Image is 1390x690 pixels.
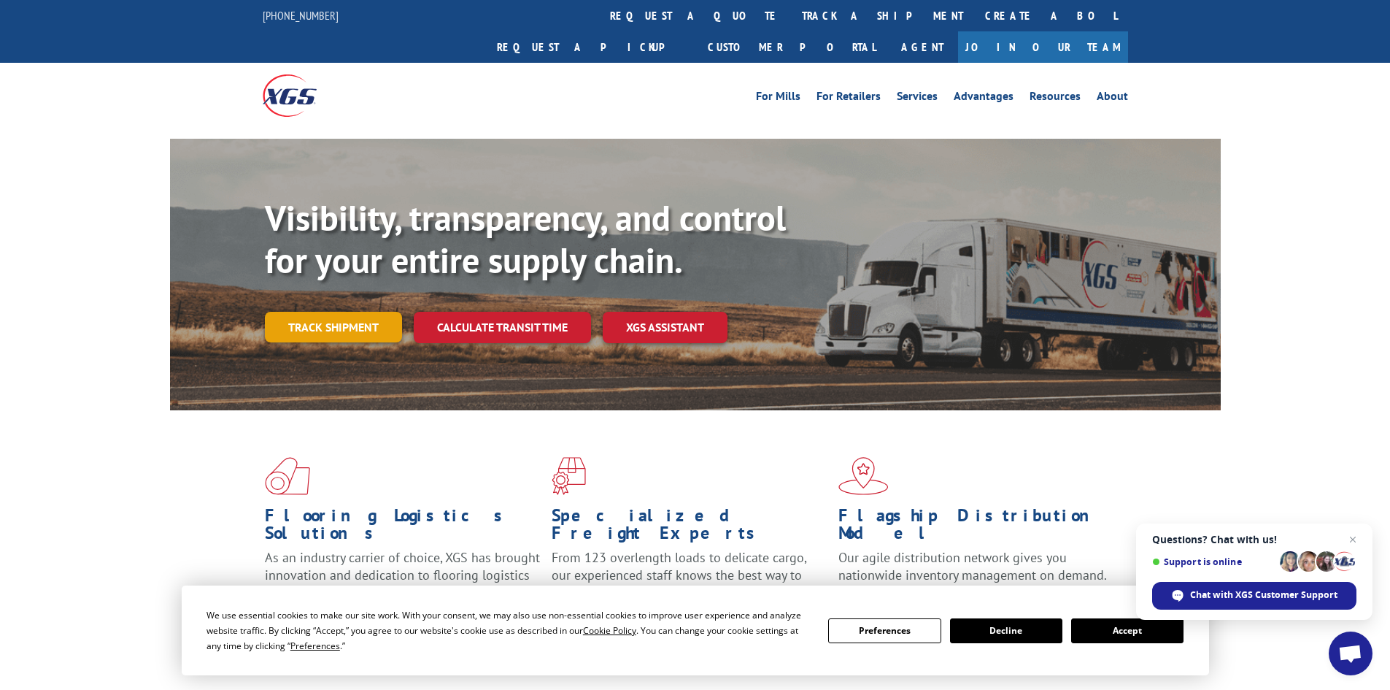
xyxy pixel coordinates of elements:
a: Request a pickup [486,31,697,63]
b: Visibility, transparency, and control for your entire supply chain. [265,195,786,283]
a: XGS ASSISTANT [603,312,727,343]
span: Chat with XGS Customer Support [1190,589,1337,602]
p: From 123 overlength loads to delicate cargo, our experienced staff knows the best way to move you... [552,549,827,614]
span: Preferences [290,640,340,652]
h1: Flooring Logistics Solutions [265,507,541,549]
span: Support is online [1152,556,1275,567]
img: xgs-icon-focused-on-flooring-red [552,457,586,495]
a: Services [897,91,938,107]
div: We use essential cookies to make our site work. With your consent, we may also use non-essential ... [206,607,811,653]
h1: Flagship Distribution Model [838,507,1114,549]
a: Track shipment [265,312,402,342]
a: [PHONE_NUMBER] [263,8,339,23]
a: Customer Portal [697,31,887,63]
a: About [1097,91,1128,107]
div: Cookie Consent Prompt [182,586,1209,675]
a: Agent [887,31,958,63]
div: Chat with XGS Customer Support [1152,582,1356,610]
a: Resources [1030,91,1081,107]
a: Join Our Team [958,31,1128,63]
span: As an industry carrier of choice, XGS has brought innovation and dedication to flooring logistics... [265,549,540,601]
button: Decline [950,618,1062,643]
span: Questions? Chat with us! [1152,534,1356,545]
img: xgs-icon-flagship-distribution-model-red [838,457,889,495]
a: For Retailers [816,91,881,107]
a: Advantages [954,91,1013,107]
a: Calculate transit time [414,312,591,343]
div: Open chat [1329,632,1372,675]
button: Accept [1071,618,1184,643]
img: xgs-icon-total-supply-chain-intelligence-red [265,457,310,495]
span: Our agile distribution network gives you nationwide inventory management on demand. [838,549,1107,583]
a: For Mills [756,91,800,107]
button: Preferences [828,618,941,643]
h1: Specialized Freight Experts [552,507,827,549]
span: Cookie Policy [583,624,636,637]
span: Close chat [1344,531,1362,548]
